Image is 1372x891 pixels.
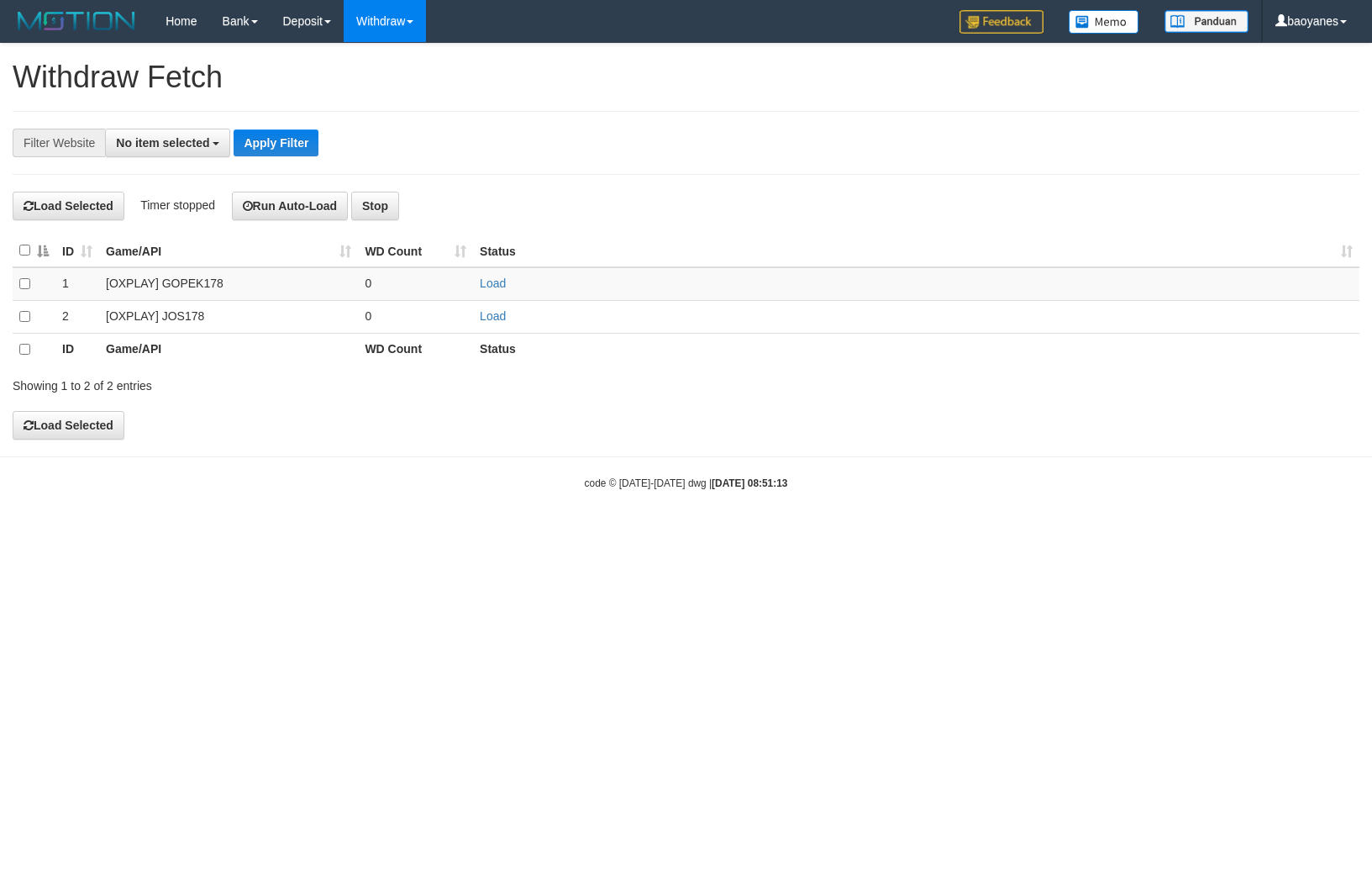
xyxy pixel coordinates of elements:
th: Status [473,333,1359,366]
strong: [DATE] 08:51:13 [712,477,787,489]
div: Filter Website [13,129,105,157]
small: code © [DATE]-[DATE] dwg | [585,477,788,489]
th: WD Count: activate to sort column ascending [358,235,473,267]
button: Apply Filter [234,129,318,156]
img: Button%20Memo.svg [1069,10,1139,34]
div: Showing 1 to 2 of 2 entries [13,371,559,394]
img: panduan.png [1164,10,1248,33]
button: Load Selected [13,192,124,220]
th: ID [55,333,99,366]
th: Game/API [99,333,358,366]
a: Load [480,277,506,290]
th: ID: activate to sort column ascending [55,235,99,267]
th: Status: activate to sort column ascending [473,235,1359,267]
th: WD Count [358,333,473,366]
span: No item selected [116,136,209,150]
td: 2 [55,300,99,333]
span: Timer stopped [140,198,215,212]
button: Stop [351,192,399,220]
th: Game/API: activate to sort column ascending [99,235,358,267]
span: 0 [365,277,371,290]
button: No item selected [105,129,230,157]
button: Run Auto-Load [232,192,349,220]
h1: Withdraw Fetch [13,61,1359,94]
span: 0 [365,309,371,323]
a: Load [480,309,506,323]
td: [OXPLAY] JOS178 [99,300,358,333]
td: 1 [55,267,99,301]
img: Feedback.jpg [959,10,1043,34]
td: [OXPLAY] GOPEK178 [99,267,358,301]
img: MOTION_logo.png [13,8,140,34]
button: Load Selected [13,411,124,440]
